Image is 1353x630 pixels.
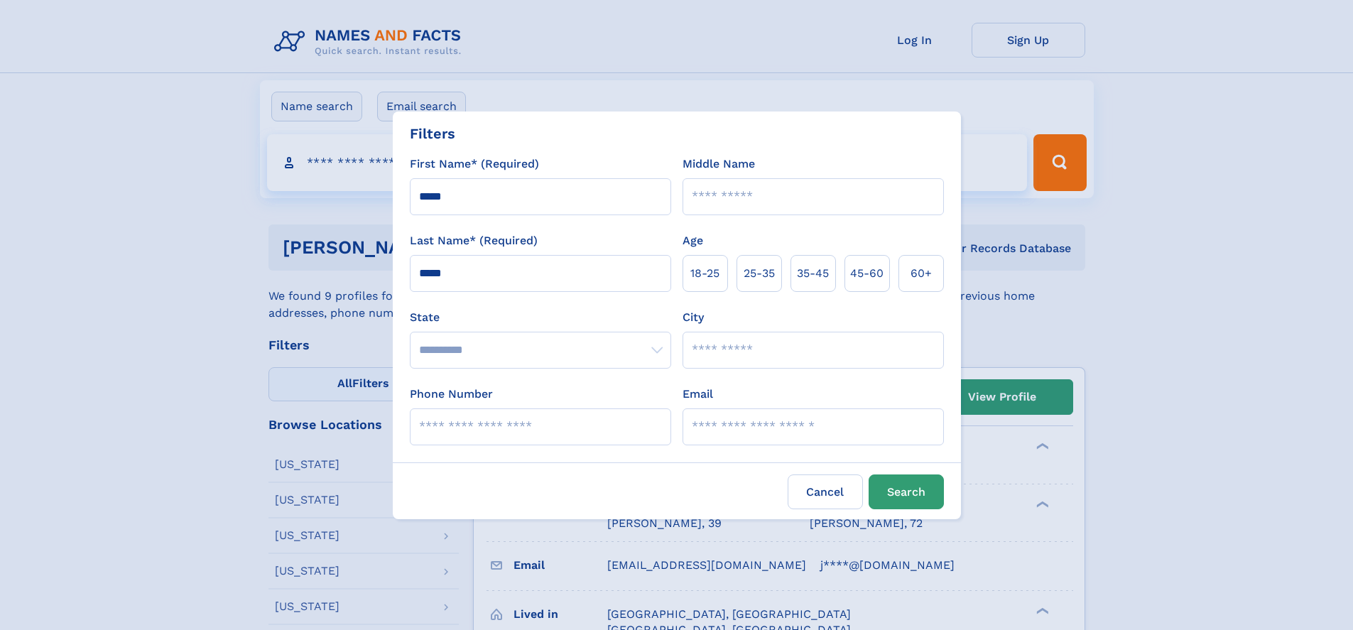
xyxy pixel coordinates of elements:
[683,232,703,249] label: Age
[744,265,775,282] span: 25‑35
[683,156,755,173] label: Middle Name
[850,265,884,282] span: 45‑60
[410,123,455,144] div: Filters
[869,474,944,509] button: Search
[911,265,932,282] span: 60+
[683,309,704,326] label: City
[410,386,493,403] label: Phone Number
[683,386,713,403] label: Email
[410,232,538,249] label: Last Name* (Required)
[410,309,671,326] label: State
[410,156,539,173] label: First Name* (Required)
[797,265,829,282] span: 35‑45
[788,474,863,509] label: Cancel
[690,265,719,282] span: 18‑25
